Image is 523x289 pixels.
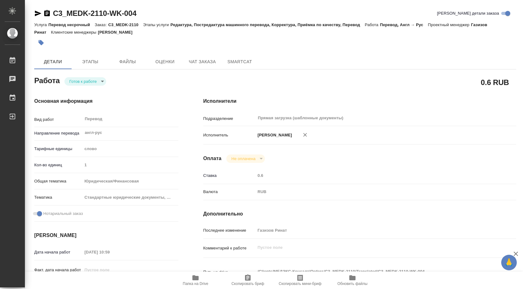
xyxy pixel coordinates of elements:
[203,269,256,275] p: Путь на drive
[274,272,326,289] button: Скопировать мини-бриф
[255,171,490,180] input: Пустое поле
[82,176,178,187] div: Юридическая/Финансовая
[428,22,471,27] p: Проектный менеджер
[170,22,365,27] p: Редактура, Постредактура машинного перевода, Корректура, Приёмка по качеству, Перевод
[226,154,265,163] div: Готов к работе
[113,58,143,66] span: Файлы
[203,116,256,122] p: Подразделение
[82,265,137,274] input: Пустое поле
[298,128,312,142] button: Удалить исполнителя
[169,272,222,289] button: Папка на Drive
[34,130,82,136] p: Направление перевода
[108,22,143,27] p: C3_MEDK-2110
[187,58,217,66] span: Чат заказа
[203,132,256,138] p: Исполнитель
[34,97,178,105] h4: Основная информация
[255,187,490,197] div: RUB
[231,282,264,286] span: Скопировать бриф
[98,30,137,35] p: [PERSON_NAME]
[337,282,368,286] span: Обновить файлы
[225,58,255,66] span: SmartCat
[34,36,48,50] button: Добавить тэг
[203,97,516,105] h4: Исполнители
[34,232,178,239] h4: [PERSON_NAME]
[95,22,108,27] p: Заказ:
[34,22,48,27] p: Услуга
[279,282,321,286] span: Скопировать мини-бриф
[43,211,83,217] span: Нотариальный заказ
[34,178,82,184] p: Общая тематика
[82,160,178,169] input: Пустое поле
[34,10,42,17] button: Скопировать ссылку для ЯМессенджера
[203,155,222,162] h4: Оплата
[150,58,180,66] span: Оценки
[68,79,99,84] button: Готов к работе
[255,132,292,138] p: [PERSON_NAME]
[82,192,178,203] div: Стандартные юридические документы, договоры, уставы
[203,189,256,195] p: Валюта
[64,77,106,86] div: Готов к работе
[504,256,514,269] span: 🙏
[43,10,51,17] button: Скопировать ссылку
[326,272,379,289] button: Обновить файлы
[34,267,82,273] p: Факт. дата начала работ
[34,146,82,152] p: Тарифные единицы
[365,22,380,27] p: Работа
[255,266,490,277] textarea: /Clients/МЕДЭКС-Консалт/Orders/C3_MEDK-2110/Translated/C3_MEDK-2110-WK-004
[48,22,95,27] p: Перевод несрочный
[501,255,517,270] button: 🙏
[203,173,256,179] p: Ставка
[229,156,257,161] button: Не оплачена
[437,10,499,17] span: [PERSON_NAME] детали заказа
[481,77,509,88] h2: 0.6 RUB
[222,272,274,289] button: Скопировать бриф
[34,162,82,168] p: Кол-во единиц
[75,58,105,66] span: Этапы
[34,249,82,255] p: Дата начала работ
[203,210,516,218] h4: Дополнительно
[34,116,82,123] p: Вид работ
[34,194,82,201] p: Тематика
[203,245,256,251] p: Комментарий к работе
[255,226,490,235] input: Пустое поле
[82,248,137,257] input: Пустое поле
[34,74,60,86] h2: Работа
[53,9,136,17] a: C3_MEDK-2110-WK-004
[51,30,98,35] p: Клиентские менеджеры
[143,22,171,27] p: Этапы услуги
[380,22,428,27] p: Перевод, Англ → Рус
[203,227,256,234] p: Последнее изменение
[38,58,68,66] span: Детали
[183,282,208,286] span: Папка на Drive
[82,144,178,154] div: слово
